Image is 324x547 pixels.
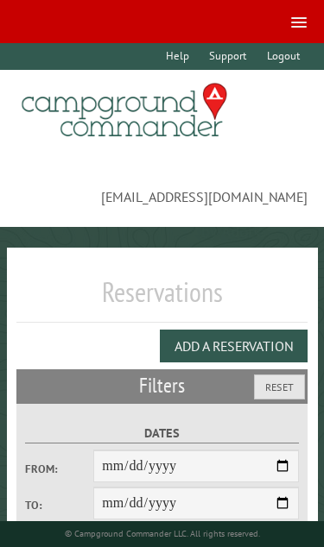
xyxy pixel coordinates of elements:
label: From: [25,461,93,477]
a: Help [158,43,198,70]
button: Reset [254,374,305,399]
small: © Campground Commander LLC. All rights reserved. [65,528,260,539]
label: Dates [25,424,299,443]
h2: Filters [16,369,308,402]
h1: Reservations [16,275,308,323]
button: Add a Reservation [160,330,308,362]
a: Support [201,43,255,70]
span: [EMAIL_ADDRESS][DOMAIN_NAME] [16,158,308,206]
img: Campground Commander [16,77,232,144]
label: To: [25,497,93,513]
a: Logout [258,43,308,70]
